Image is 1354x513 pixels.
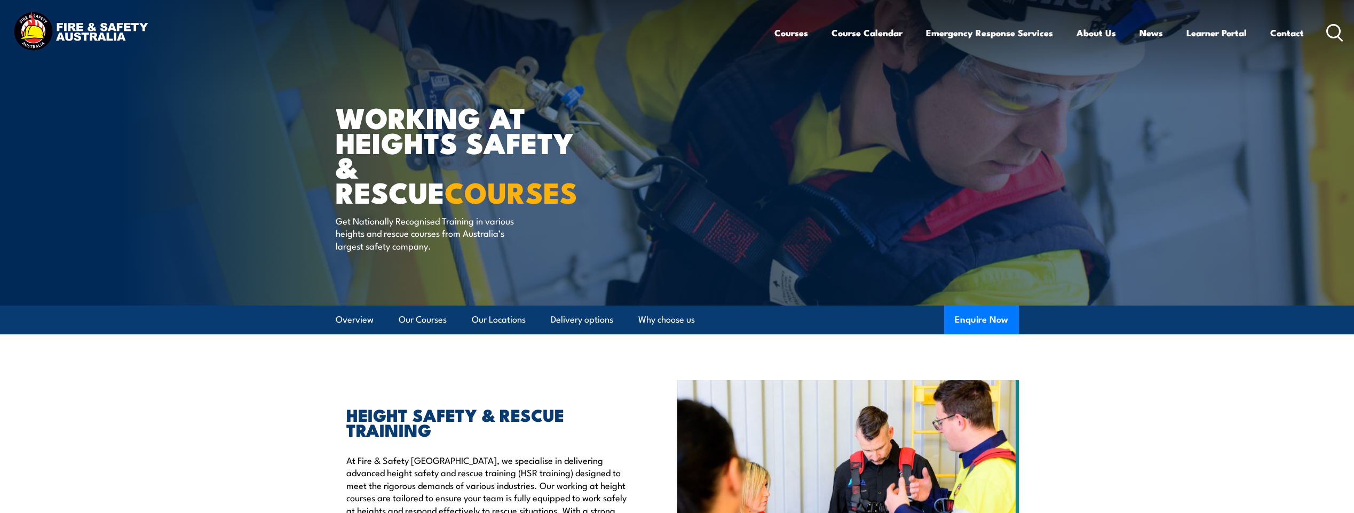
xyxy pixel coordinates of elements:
[832,19,902,47] a: Course Calendar
[1270,19,1304,47] a: Contact
[336,105,599,204] h1: WORKING AT HEIGHTS SAFETY & RESCUE
[1076,19,1116,47] a: About Us
[346,407,628,437] h2: HEIGHT SAFETY & RESCUE TRAINING
[336,306,374,334] a: Overview
[472,306,526,334] a: Our Locations
[1139,19,1163,47] a: News
[774,19,808,47] a: Courses
[926,19,1053,47] a: Emergency Response Services
[551,306,613,334] a: Delivery options
[1186,19,1247,47] a: Learner Portal
[638,306,695,334] a: Why choose us
[399,306,447,334] a: Our Courses
[336,214,530,252] p: Get Nationally Recognised Training in various heights and rescue courses from Australia’s largest...
[445,169,577,213] strong: COURSES
[944,306,1019,334] button: Enquire Now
